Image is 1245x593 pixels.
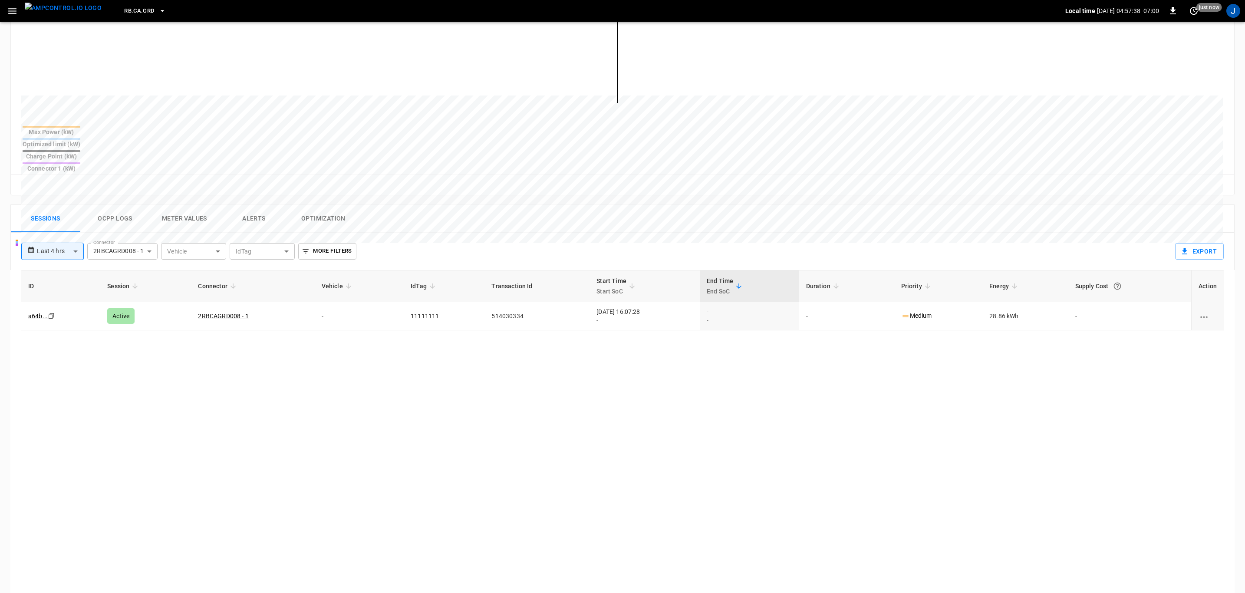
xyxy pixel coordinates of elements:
[1196,3,1222,12] span: just now
[484,270,590,302] th: Transaction Id
[1065,7,1095,15] p: Local time
[37,243,84,260] div: Last 4 hrs
[1097,7,1159,15] p: [DATE] 04:57:38 -07:00
[707,276,733,296] div: End Time
[411,281,438,291] span: IdTag
[1191,270,1224,302] th: Action
[93,239,115,246] label: Connector
[806,281,842,291] span: Duration
[107,281,141,291] span: Session
[1199,312,1217,320] div: charging session options
[198,281,238,291] span: Connector
[707,276,744,296] span: End TimeEnd SoC
[1175,243,1224,260] button: Export
[989,281,1020,291] span: Energy
[150,205,219,233] button: Meter Values
[289,205,358,233] button: Optimization
[11,205,80,233] button: Sessions
[901,281,933,291] span: Priority
[124,6,154,16] span: RB.CA.GRD
[121,3,169,20] button: RB.CA.GRD
[87,243,158,260] div: 2RBCAGRD008 - 1
[596,276,638,296] span: Start TimeStart SoC
[25,3,102,13] img: ampcontrol.io logo
[80,205,150,233] button: Ocpp logs
[21,270,1224,330] table: sessions table
[596,276,626,296] div: Start Time
[1226,4,1240,18] div: profile-icon
[322,281,354,291] span: Vehicle
[298,243,356,260] button: More Filters
[596,286,626,296] p: Start SoC
[21,270,100,302] th: ID
[1187,4,1201,18] button: set refresh interval
[1110,278,1125,294] button: The cost of your charging session based on your supply rates
[219,205,289,233] button: Alerts
[707,286,733,296] p: End SoC
[1075,278,1185,294] div: Supply Cost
